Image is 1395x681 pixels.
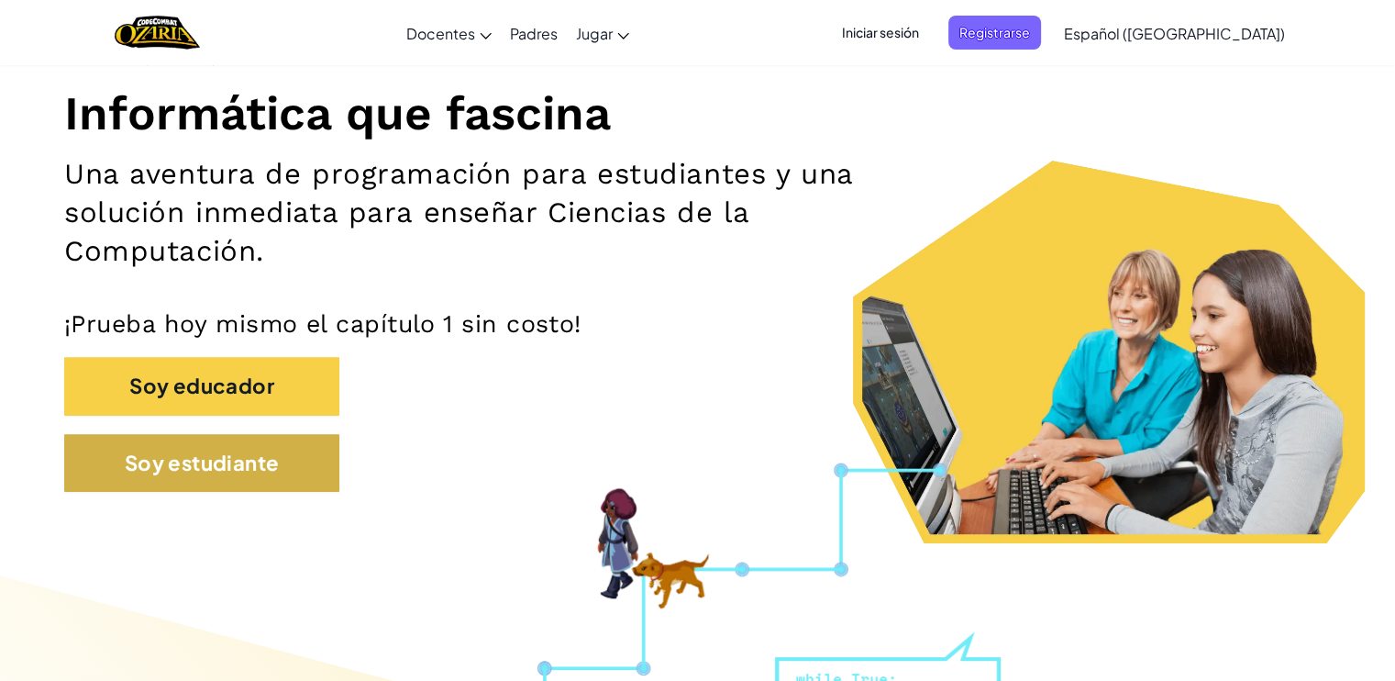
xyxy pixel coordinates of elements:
[567,8,638,58] a: Jugar
[64,84,1331,141] h1: Informática que fascina
[501,8,567,58] a: Padres
[64,434,339,492] button: Soy estudiante
[64,357,339,415] button: Soy educador
[1064,24,1285,43] span: Español ([GEOGRAPHIC_DATA])
[948,16,1041,50] button: Registrarse
[1055,8,1294,58] a: Español ([GEOGRAPHIC_DATA])
[115,14,200,51] img: Home
[115,14,200,51] a: Ozaria by CodeCombat logo
[64,308,1331,339] p: ¡Prueba hoy mismo el capítulo 1 sin costo!
[576,24,613,43] span: Jugar
[397,8,501,58] a: Docentes
[831,16,930,50] button: Iniciar sesión
[64,155,913,272] h2: Una aventura de programación para estudiantes y una solución inmediata para enseñar Ciencias de l...
[406,24,475,43] span: Docentes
